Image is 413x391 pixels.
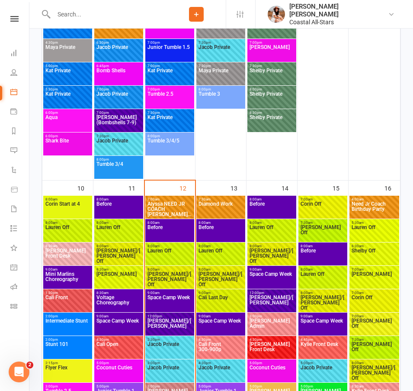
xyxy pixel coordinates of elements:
span: Lauren Off [198,248,222,254]
span: 2 [26,362,33,368]
span: 4:30pm [198,361,243,365]
span: 9:00am [45,268,90,271]
iframe: Intercom live chat [9,362,29,382]
span: Cali Last Day [198,294,228,301]
span: 6:00pm [45,134,90,138]
span: 4:30pm [96,338,141,342]
span: Maya Private [198,68,243,84]
span: 2:00pm [45,314,90,318]
span: Junior Tumble 1.5 [147,45,192,60]
span: Space Camp Week [198,318,243,334]
span: Corin Start at 4 [45,201,90,217]
span: Kat Private [45,21,90,37]
span: Space Camp Week [249,271,295,287]
span: Before [249,201,295,217]
span: 7:30pm [198,41,243,45]
span: 5:00pm [96,385,141,388]
span: Jacob Private [300,365,346,381]
span: 5:00pm [249,361,295,365]
span: 7:00pm [96,87,141,91]
span: 8:30am [96,268,141,271]
span: Kat Private [45,68,90,84]
span: 8:00pm [96,158,141,162]
span: Intermediate Stunt [45,318,90,334]
span: 6:30pm [96,41,141,45]
span: 3:00pm [147,361,192,365]
span: Stunt 101 [45,342,90,357]
div: 11 [128,181,144,195]
span: Jacob Private [147,365,192,381]
span: 9:00am [96,314,141,318]
span: Lauren Off [45,224,69,230]
span: 7:00am [351,314,397,318]
span: 4:45pm [300,338,346,342]
span: 7:00am [147,197,192,201]
span: Shelby Private [249,21,295,37]
span: 8:30am [45,244,90,248]
span: Shelby Off [352,248,375,254]
span: Maya Private [45,45,90,60]
span: Birthday Party [351,201,397,217]
span: Mavericks [147,21,192,37]
span: 5:00pm [300,361,346,365]
span: 7:00pm [147,41,192,45]
span: [PERSON_NAME]/[PERSON_NAME] Off [352,365,395,381]
span: Maya Private [198,21,243,37]
span: [PERSON_NAME] [96,114,137,120]
span: 8:00am [351,361,397,365]
span: Before [96,201,141,217]
span: 8:00am [249,197,295,201]
span: Diamond Privates [96,21,141,37]
span: 7:30pm [249,64,295,68]
span: Shark Bite [45,138,90,154]
span: 4:30pm [45,41,90,45]
span: 9:00am [198,291,243,295]
span: 8:00am [45,197,90,201]
span: Space Camp Week [147,295,192,310]
span: 2:00pm [45,338,90,342]
span: 8:00am [198,244,243,248]
span: Lauren Off [352,224,375,230]
span: Before [147,225,192,240]
div: 10 [77,181,93,195]
a: Reports [10,122,30,142]
span: Tumble 3/4 [96,162,141,177]
span: Before [300,248,346,264]
span: Mini Marlins Choreography [45,271,90,287]
div: 16 [384,181,400,195]
span: 9:00am [147,291,192,295]
div: 14 [282,181,297,195]
a: People [10,64,30,83]
span: Cali Front [198,341,221,347]
span: Kat Private [45,91,90,107]
span: 8:00am [300,291,346,295]
span: 7:30am [351,338,397,342]
span: [PERSON_NAME] Front Desk [45,248,86,259]
span: Jacob Private [198,45,243,60]
span: Lauren Off [96,224,120,230]
span: 2:15pm [45,361,90,365]
span: Need Jr Coach [352,201,386,207]
span: Tumble 3/4/5 [147,138,192,154]
span: 7:00am [300,197,346,201]
span: [PERSON_NAME]/[PERSON_NAME] Off [250,248,293,264]
span: 9:00am [198,314,243,318]
span: 7:00pm [249,41,295,45]
span: Lauren Off [147,248,171,254]
span: 8:00pm [198,87,243,91]
span: Bomb Shells [96,68,141,84]
span: Shelby Private [249,68,295,84]
a: Roll call kiosk mode [10,278,30,297]
span: 8:00am [249,221,295,225]
span: [PERSON_NAME]/[PERSON_NAME] [249,295,295,310]
span: [PERSON_NAME]/[PERSON_NAME] Off [96,248,140,264]
span: [PERSON_NAME]/[PERSON_NAME] Off [147,271,191,288]
span: 5:30pm [45,87,90,91]
span: Kat Private [147,115,192,130]
span: 9:00am [300,314,346,318]
div: [PERSON_NAME] [PERSON_NAME] [289,3,388,18]
span: 5:00pm [198,385,243,388]
span: Jacob Private [96,91,141,107]
span: 9:00am [249,268,295,271]
span: 7:30pm [147,111,192,115]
